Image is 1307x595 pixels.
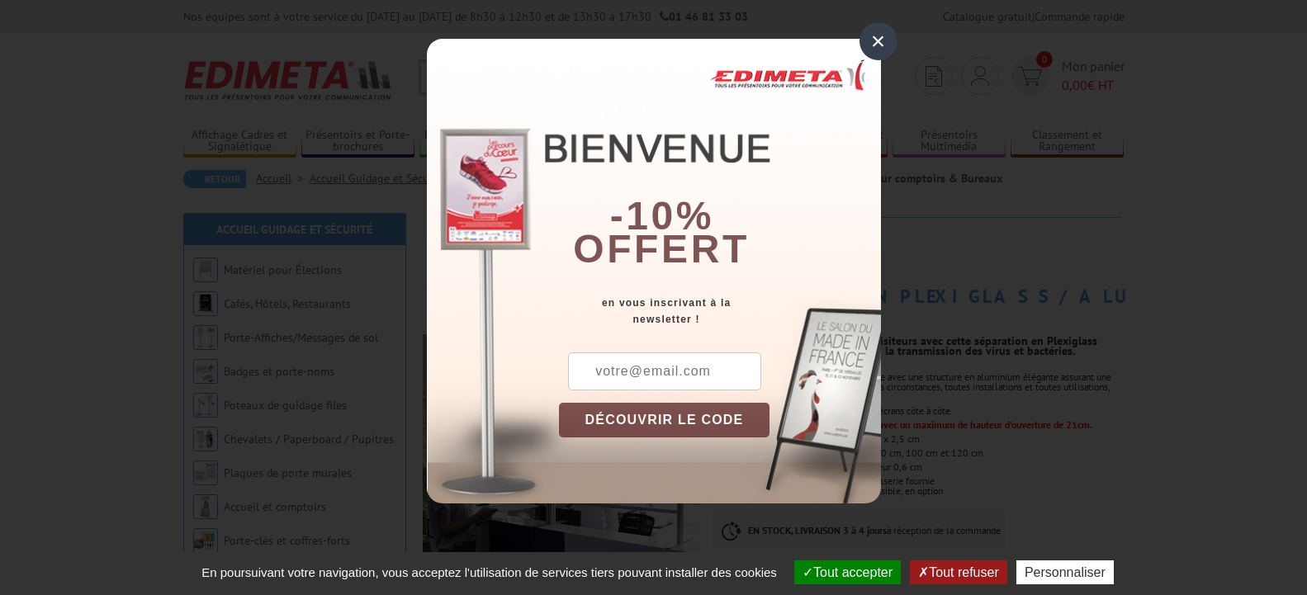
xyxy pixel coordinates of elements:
[193,565,785,579] span: En poursuivant votre navigation, vous acceptez l'utilisation de services tiers pouvant installer ...
[910,560,1006,584] button: Tout refuser
[610,194,714,238] b: -10%
[568,352,761,390] input: votre@email.com
[559,403,770,437] button: DÉCOUVRIR LE CODE
[559,295,881,328] div: en vous inscrivant à la newsletter !
[794,560,901,584] button: Tout accepter
[1016,560,1114,584] button: Personnaliser (fenêtre modale)
[573,227,750,271] font: offert
[859,22,897,60] div: ×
